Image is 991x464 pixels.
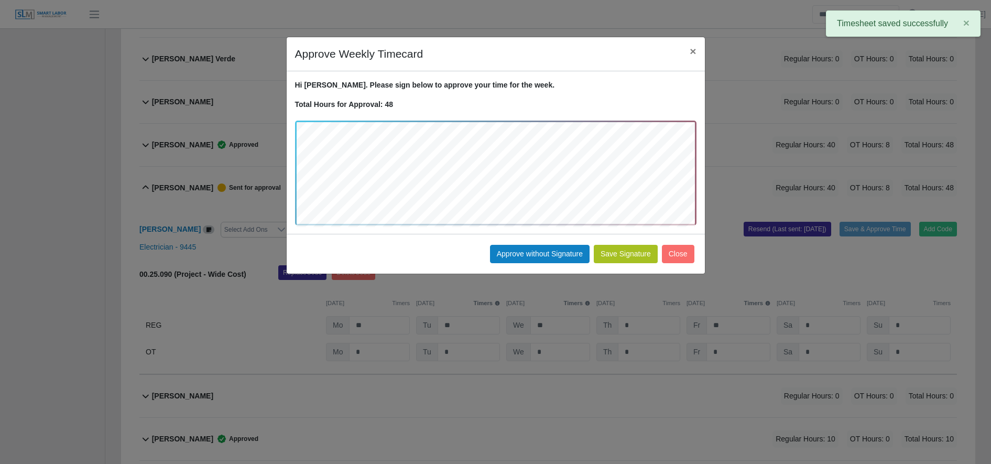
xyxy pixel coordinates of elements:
[826,10,981,37] div: Timesheet saved successfully
[963,17,970,29] span: ×
[295,81,555,89] strong: Hi [PERSON_NAME]. Please sign below to approve your time for the week.
[594,245,658,263] button: Save Signature
[295,46,423,62] h4: Approve Weekly Timecard
[295,100,393,109] strong: Total Hours for Approval: 48
[662,245,694,263] button: Close
[490,245,590,263] button: Approve without Signature
[681,37,704,65] button: Close
[690,45,696,57] span: ×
